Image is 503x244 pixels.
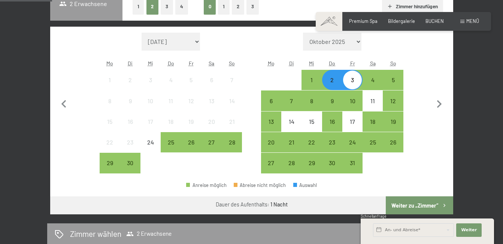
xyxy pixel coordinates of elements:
[140,90,161,111] div: Wed Sep 10 2025
[100,153,120,173] div: Anreise möglich
[222,119,241,137] div: 21
[141,139,160,158] div: 24
[161,90,181,111] div: Anreise nicht möglich
[384,139,402,158] div: 26
[363,70,383,90] div: Anreise möglich
[322,70,342,90] div: Anreise möglich
[309,60,314,66] abbr: Mittwoch
[181,111,201,132] div: Anreise nicht möglich
[383,132,403,152] div: Anreise möglich
[222,111,242,132] div: Anreise nicht möglich
[140,132,161,152] div: Anreise nicht möglich
[281,111,302,132] div: Anreise nicht möglich
[222,70,242,90] div: Anreise nicht möglich
[349,18,378,24] a: Premium Spa
[342,90,363,111] div: Anreise möglich
[161,90,181,111] div: Thu Sep 11 2025
[100,119,119,137] div: 15
[302,90,322,111] div: Wed Oct 08 2025
[100,70,120,90] div: Anreise nicht möglich
[302,153,322,173] div: Anreise möglich
[262,119,281,137] div: 13
[425,18,444,24] a: BUCHEN
[370,60,376,66] abbr: Samstag
[282,139,301,158] div: 21
[384,119,402,137] div: 19
[466,18,479,24] span: Menü
[148,60,153,66] abbr: Mittwoch
[181,70,201,90] div: Fri Sep 05 2025
[100,70,120,90] div: Mon Sep 01 2025
[342,90,363,111] div: Fri Oct 10 2025
[261,153,281,173] div: Mon Oct 27 2025
[181,132,201,152] div: Anreise möglich
[461,227,477,233] span: Weiter
[261,153,281,173] div: Anreise möglich
[202,139,221,158] div: 27
[456,223,482,237] button: Weiter
[161,70,181,90] div: Anreise nicht möglich
[350,60,355,66] abbr: Freitag
[222,139,241,158] div: 28
[262,139,281,158] div: 20
[128,60,133,66] abbr: Dienstag
[120,90,140,111] div: Tue Sep 09 2025
[100,77,119,96] div: 1
[120,132,140,152] div: Anreise nicht möglich
[140,70,161,90] div: Wed Sep 03 2025
[100,153,120,173] div: Mon Sep 29 2025
[322,111,342,132] div: Anreise möglich
[161,132,181,152] div: Anreise möglich
[388,18,415,24] a: Bildergalerie
[323,139,342,158] div: 23
[363,77,382,96] div: 4
[329,60,335,66] abbr: Donnerstag
[229,60,235,66] abbr: Sonntag
[181,111,201,132] div: Fri Sep 19 2025
[121,139,140,158] div: 23
[202,98,221,117] div: 13
[302,139,321,158] div: 22
[161,111,181,132] div: Thu Sep 18 2025
[182,139,200,158] div: 26
[261,90,281,111] div: Mon Oct 06 2025
[289,60,294,66] abbr: Dienstag
[140,90,161,111] div: Anreise nicht möglich
[302,132,322,152] div: Wed Oct 22 2025
[343,119,362,137] div: 17
[282,98,301,117] div: 7
[322,70,342,90] div: Thu Oct 02 2025
[383,132,403,152] div: Sun Oct 26 2025
[363,139,382,158] div: 25
[342,153,363,173] div: Anreise möglich
[141,119,160,137] div: 17
[302,98,321,117] div: 8
[100,132,120,152] div: Mon Sep 22 2025
[181,90,201,111] div: Fri Sep 12 2025
[161,132,181,152] div: Thu Sep 25 2025
[363,111,383,132] div: Sat Oct 18 2025
[186,183,227,188] div: Anreise möglich
[201,90,222,111] div: Anreise nicht möglich
[201,70,222,90] div: Anreise nicht möglich
[281,132,302,152] div: Tue Oct 21 2025
[181,132,201,152] div: Fri Sep 26 2025
[363,90,383,111] div: Anreise nicht möglich
[383,111,403,132] div: Anreise möglich
[322,132,342,152] div: Anreise möglich
[261,132,281,152] div: Anreise möglich
[140,111,161,132] div: Wed Sep 17 2025
[201,111,222,132] div: Anreise nicht möglich
[234,183,286,188] div: Abreise nicht möglich
[189,60,194,66] abbr: Freitag
[100,98,119,117] div: 8
[302,119,321,137] div: 15
[343,139,362,158] div: 24
[261,111,281,132] div: Mon Oct 13 2025
[383,70,403,90] div: Sun Oct 05 2025
[322,132,342,152] div: Thu Oct 23 2025
[302,70,322,90] div: Wed Oct 01 2025
[126,230,172,238] span: 2 Erwachsene
[302,132,322,152] div: Anreise möglich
